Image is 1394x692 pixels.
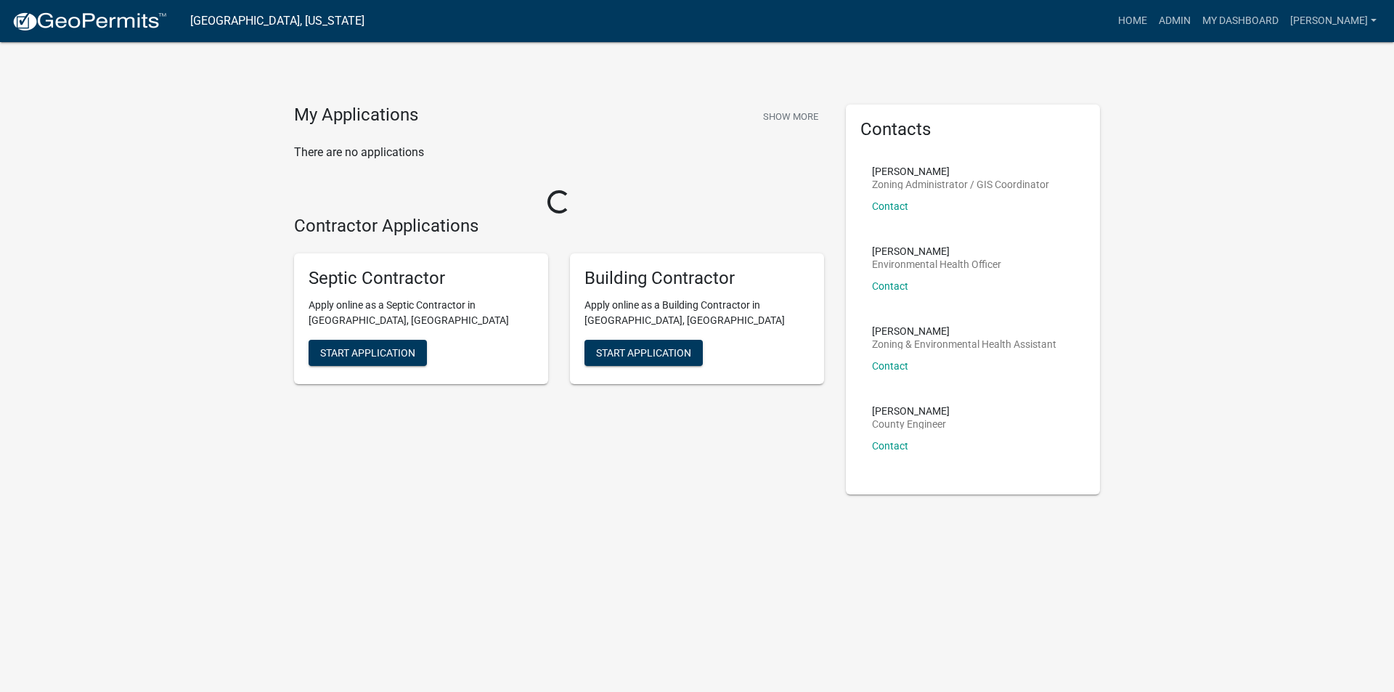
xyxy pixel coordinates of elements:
h5: Septic Contractor [309,268,534,289]
p: Apply online as a Septic Contractor in [GEOGRAPHIC_DATA], [GEOGRAPHIC_DATA] [309,298,534,328]
p: Apply online as a Building Contractor in [GEOGRAPHIC_DATA], [GEOGRAPHIC_DATA] [584,298,810,328]
p: Environmental Health Officer [872,259,1001,269]
button: Start Application [584,340,703,366]
p: County Engineer [872,419,950,429]
h5: Contacts [860,119,1085,140]
span: Start Application [320,347,415,359]
p: Zoning & Environmental Health Assistant [872,339,1056,349]
span: Start Application [596,347,691,359]
a: [GEOGRAPHIC_DATA], [US_STATE] [190,9,364,33]
p: [PERSON_NAME] [872,246,1001,256]
p: There are no applications [294,144,824,161]
h4: Contractor Applications [294,216,824,237]
a: Admin [1153,7,1197,35]
a: Home [1112,7,1153,35]
a: My Dashboard [1197,7,1284,35]
h5: Building Contractor [584,268,810,289]
a: Contact [872,200,908,212]
p: [PERSON_NAME] [872,326,1056,336]
a: Contact [872,280,908,292]
a: Contact [872,360,908,372]
a: Contact [872,440,908,452]
p: [PERSON_NAME] [872,166,1049,176]
p: Zoning Administrator / GIS Coordinator [872,179,1049,190]
wm-workflow-list-section: Contractor Applications [294,216,824,396]
button: Show More [757,105,824,129]
a: [PERSON_NAME] [1284,7,1382,35]
p: [PERSON_NAME] [872,406,950,416]
h4: My Applications [294,105,418,126]
button: Start Application [309,340,427,366]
